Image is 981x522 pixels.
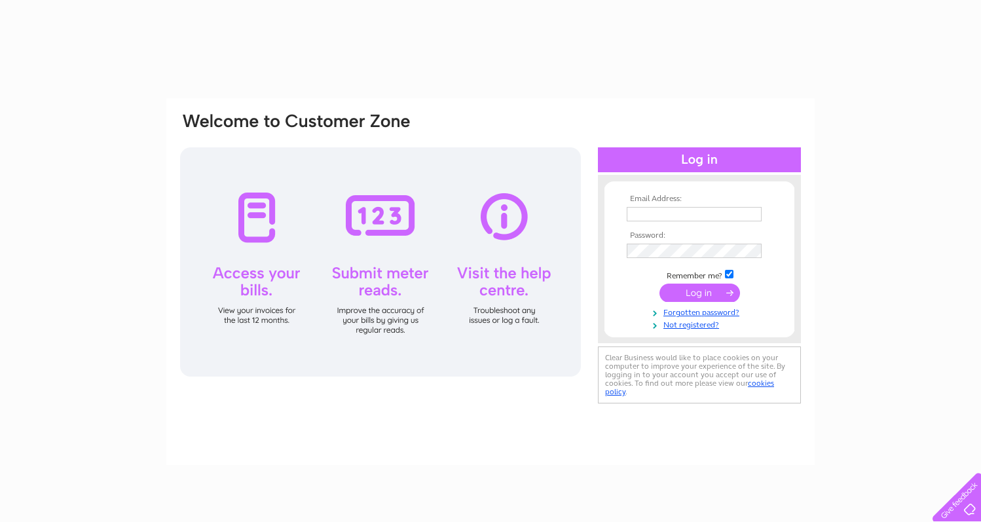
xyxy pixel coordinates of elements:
a: cookies policy [605,379,774,396]
th: Email Address: [623,195,775,204]
td: Remember me? [623,268,775,281]
input: Submit [659,284,740,302]
a: Forgotten password? [627,305,775,318]
th: Password: [623,231,775,240]
div: Clear Business would like to place cookies on your computer to improve your experience of the sit... [598,346,801,403]
a: Not registered? [627,318,775,330]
